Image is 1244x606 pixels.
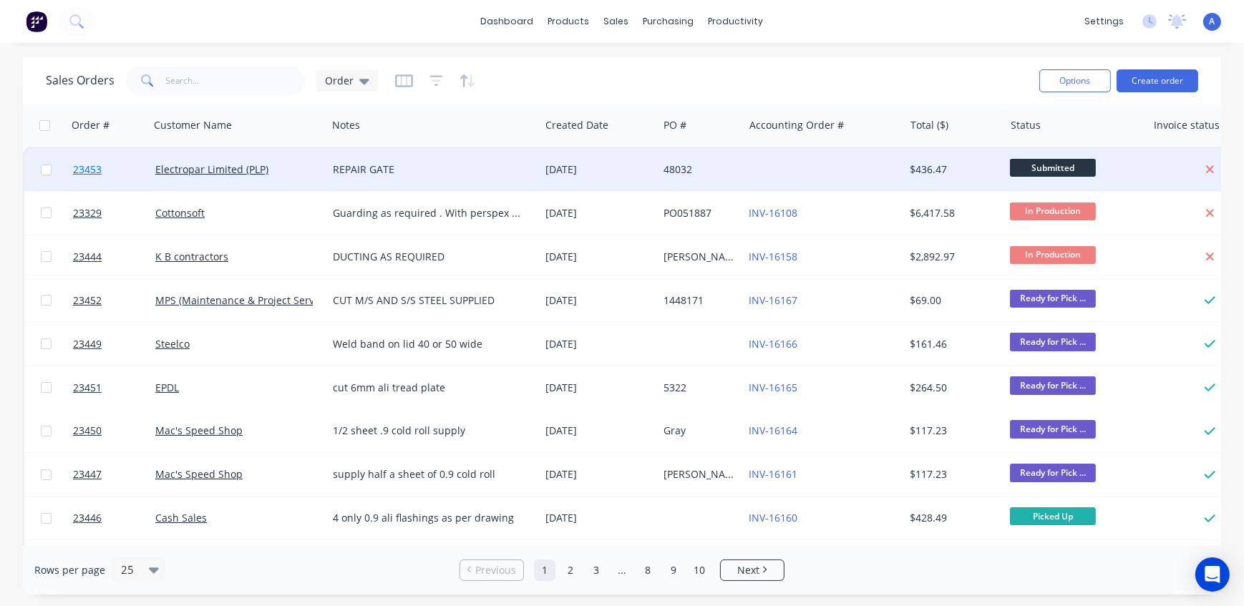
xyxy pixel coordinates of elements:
[910,337,993,351] div: $161.46
[1010,464,1096,482] span: Ready for Pick ...
[545,206,652,220] div: [DATE]
[1011,118,1041,132] div: Status
[663,559,684,581] a: Page 9
[664,467,734,482] div: [PERSON_NAME]
[1010,290,1096,308] span: Ready for Pick ...
[325,73,354,88] span: Order
[332,118,360,132] div: Notes
[73,250,102,264] span: 23444
[73,540,155,583] a: 23448
[637,559,659,581] a: Page 8
[1010,376,1096,394] span: Ready for Pick ...
[73,279,155,322] a: 23452
[155,467,243,481] a: Mac's Speed Shop
[585,559,607,581] a: Page 3
[73,511,102,525] span: 23446
[73,162,102,177] span: 23453
[1010,333,1096,351] span: Ready for Pick ...
[73,409,155,452] a: 23450
[541,11,597,32] div: products
[749,467,797,481] a: INV-16161
[73,235,155,278] a: 23444
[545,250,652,264] div: [DATE]
[545,337,652,351] div: [DATE]
[73,337,102,351] span: 23449
[545,511,652,525] div: [DATE]
[1210,15,1215,28] span: A
[475,563,516,577] span: Previous
[664,381,734,395] div: 5322
[701,11,771,32] div: productivity
[1010,159,1096,177] span: Submitted
[664,206,734,220] div: PO051887
[560,559,581,581] a: Page 2
[454,559,790,581] ul: Pagination
[73,453,155,496] a: 23447
[1154,118,1220,132] div: Invoice status
[474,11,541,32] a: dashboard
[333,250,524,264] div: DUCTING AS REQUIRED
[749,511,797,524] a: INV-16160
[155,337,190,351] a: Steelco
[333,162,524,177] div: REPAIR GATE
[545,293,652,308] div: [DATE]
[155,250,228,263] a: K B contractors
[910,206,993,220] div: $6,417.58
[333,381,524,395] div: cut 6mm ali tread plate
[664,250,734,264] div: [PERSON_NAME] concrete E/T
[73,293,102,308] span: 23452
[73,381,102,395] span: 23451
[73,424,102,438] span: 23450
[1039,69,1111,92] button: Options
[910,293,993,308] div: $69.00
[333,467,524,482] div: supply half a sheet of 0.9 cold roll
[749,206,797,220] a: INV-16108
[749,293,797,307] a: INV-16167
[664,293,734,308] div: 1448171
[155,424,243,437] a: Mac's Speed Shop
[545,162,652,177] div: [DATE]
[34,563,105,577] span: Rows per page
[73,467,102,482] span: 23447
[737,563,759,577] span: Next
[155,293,354,307] a: MPS (Maintenance & Project Services Ltd)
[72,118,110,132] div: Order #
[1195,557,1230,592] div: Open Intercom Messenger
[333,293,524,308] div: CUT M/S AND S/S STEEL SUPPLIED
[749,381,797,394] a: INV-16165
[73,497,155,539] a: 23446
[749,118,844,132] div: Accounting Order #
[597,11,636,32] div: sales
[73,148,155,191] a: 23453
[155,511,207,524] a: Cash Sales
[1010,246,1096,264] span: In Production
[636,11,701,32] div: purchasing
[749,337,797,351] a: INV-16166
[910,424,993,438] div: $117.23
[1010,420,1096,438] span: Ready for Pick ...
[534,559,555,581] a: Page 1 is your current page
[1117,69,1198,92] button: Create order
[545,118,608,132] div: Created Date
[333,424,524,438] div: 1/2 sheet .9 cold roll supply
[155,162,268,176] a: Electropar Limited (PLP)
[721,563,784,577] a: Next page
[664,424,734,438] div: Gray
[910,381,993,395] div: $264.50
[73,323,155,366] a: 23449
[611,559,633,581] a: Jump forward
[155,206,205,220] a: Cottonsoft
[73,366,155,409] a: 23451
[333,511,524,525] div: 4 only 0.9 ali flashings as per drawing
[545,381,652,395] div: [DATE]
[166,67,306,95] input: Search...
[910,467,993,482] div: $117.23
[26,11,47,32] img: Factory
[460,563,523,577] a: Previous page
[46,74,115,87] h1: Sales Orders
[73,192,155,235] a: 23329
[73,206,102,220] span: 23329
[1010,202,1096,220] span: In Production
[545,424,652,438] div: [DATE]
[689,559,710,581] a: Page 10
